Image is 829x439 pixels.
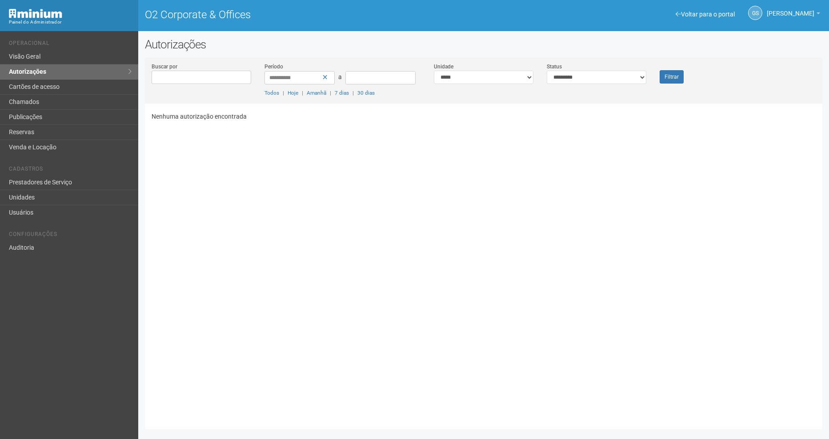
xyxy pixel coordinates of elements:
span: | [352,90,354,96]
span: Gabriela Souza [767,1,814,17]
img: Minium [9,9,62,18]
a: Hoje [288,90,298,96]
a: 30 dias [357,90,375,96]
li: Operacional [9,40,132,49]
label: Buscar por [152,63,177,71]
a: Voltar para o portal [676,11,735,18]
label: Status [547,63,562,71]
h2: Autorizações [145,38,822,51]
span: a [338,73,342,80]
label: Período [264,63,283,71]
button: Filtrar [660,70,684,84]
li: Configurações [9,231,132,240]
a: 7 dias [335,90,349,96]
span: | [283,90,284,96]
div: Painel do Administrador [9,18,132,26]
p: Nenhuma autorização encontrada [152,112,816,120]
a: Amanhã [307,90,326,96]
a: Todos [264,90,279,96]
h1: O2 Corporate & Offices [145,9,477,20]
li: Cadastros [9,166,132,175]
a: [PERSON_NAME] [767,11,820,18]
span: | [330,90,331,96]
a: GS [748,6,762,20]
span: | [302,90,303,96]
label: Unidade [434,63,453,71]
